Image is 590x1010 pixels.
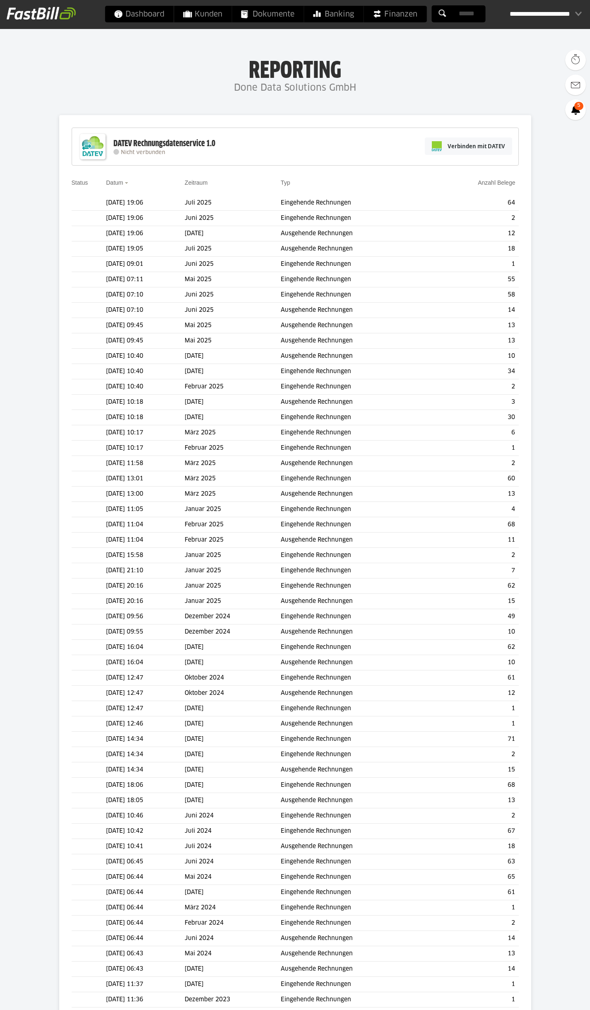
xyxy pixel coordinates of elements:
[72,179,88,186] a: Status
[433,747,518,762] td: 2
[433,548,518,563] td: 2
[185,471,281,487] td: März 2025
[106,762,185,778] td: [DATE] 14:34
[106,716,185,732] td: [DATE] 12:46
[106,395,185,410] td: [DATE] 10:18
[106,226,185,241] td: [DATE] 19:06
[425,137,512,155] a: Verbinden mit DATEV
[106,303,185,318] td: [DATE] 07:10
[185,533,281,548] td: Februar 2025
[433,349,518,364] td: 10
[114,6,164,22] span: Dashboard
[106,211,185,226] td: [DATE] 19:06
[185,870,281,885] td: Mai 2024
[106,594,185,609] td: [DATE] 20:16
[106,318,185,333] td: [DATE] 09:45
[281,701,433,716] td: Eingehende Rechnungen
[106,364,185,379] td: [DATE] 10:40
[183,6,222,22] span: Kunden
[433,686,518,701] td: 12
[185,379,281,395] td: Februar 2025
[281,563,433,579] td: Eingehende Rechnungen
[106,502,185,517] td: [DATE] 11:05
[185,839,281,854] td: Juli 2024
[281,502,433,517] td: Eingehende Rechnungen
[185,594,281,609] td: Januar 2025
[433,563,518,579] td: 7
[185,349,281,364] td: [DATE]
[106,977,185,992] td: [DATE] 11:37
[281,257,433,272] td: Eingehende Rechnungen
[174,6,231,22] a: Kunden
[433,517,518,533] td: 68
[185,732,281,747] td: [DATE]
[433,900,518,916] td: 1
[185,992,281,1008] td: Dezember 2023
[106,241,185,257] td: [DATE] 19:05
[432,141,442,151] img: pi-datev-logo-farbig-24.svg
[185,655,281,670] td: [DATE]
[281,655,433,670] td: Ausgehende Rechnungen
[433,916,518,931] td: 2
[433,732,518,747] td: 71
[281,410,433,425] td: Eingehende Rechnungen
[281,179,290,186] a: Typ
[281,548,433,563] td: Eingehende Rechnungen
[106,839,185,854] td: [DATE] 10:41
[281,931,433,946] td: Ausgehende Rechnungen
[433,778,518,793] td: 68
[433,885,518,900] td: 61
[281,885,433,900] td: Eingehende Rechnungen
[281,732,433,747] td: Eingehende Rechnungen
[433,257,518,272] td: 1
[106,563,185,579] td: [DATE] 21:10
[106,272,185,287] td: [DATE] 07:11
[185,962,281,977] td: [DATE]
[433,870,518,885] td: 65
[106,517,185,533] td: [DATE] 11:04
[478,179,515,186] a: Anzahl Belege
[433,379,518,395] td: 2
[433,808,518,824] td: 2
[185,179,207,186] a: Zeitraum
[433,977,518,992] td: 1
[106,179,123,186] a: Datum
[185,900,281,916] td: März 2024
[281,716,433,732] td: Ausgehende Rechnungen
[373,6,417,22] span: Finanzen
[433,594,518,609] td: 15
[185,395,281,410] td: [DATE]
[185,854,281,870] td: Juni 2024
[281,977,433,992] td: Eingehende Rechnungen
[106,808,185,824] td: [DATE] 10:46
[281,425,433,441] td: Eingehende Rechnungen
[364,6,426,22] a: Finanzen
[526,985,582,1006] iframe: Öffnet ein Widget, in dem Sie weitere Informationen finden
[433,364,518,379] td: 34
[433,670,518,686] td: 61
[185,502,281,517] td: Januar 2025
[106,931,185,946] td: [DATE] 06:44
[185,257,281,272] td: Juni 2025
[433,716,518,732] td: 1
[185,808,281,824] td: Juni 2024
[565,99,586,120] a: 5
[281,303,433,318] td: Ausgehende Rechnungen
[433,410,518,425] td: 30
[106,686,185,701] td: [DATE] 12:47
[106,916,185,931] td: [DATE] 06:44
[185,579,281,594] td: Januar 2025
[106,257,185,272] td: [DATE] 09:01
[185,441,281,456] td: Februar 2025
[281,992,433,1008] td: Eingehende Rechnungen
[281,441,433,456] td: Eingehende Rechnungen
[121,150,165,155] span: Nicht verbunden
[281,487,433,502] td: Ausgehende Rechnungen
[281,916,433,931] td: Eingehende Rechnungen
[185,686,281,701] td: Oktober 2024
[574,102,583,110] span: 5
[281,946,433,962] td: Ausgehende Rechnungen
[281,272,433,287] td: Eingehende Rechnungen
[433,487,518,502] td: 13
[106,962,185,977] td: [DATE] 06:43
